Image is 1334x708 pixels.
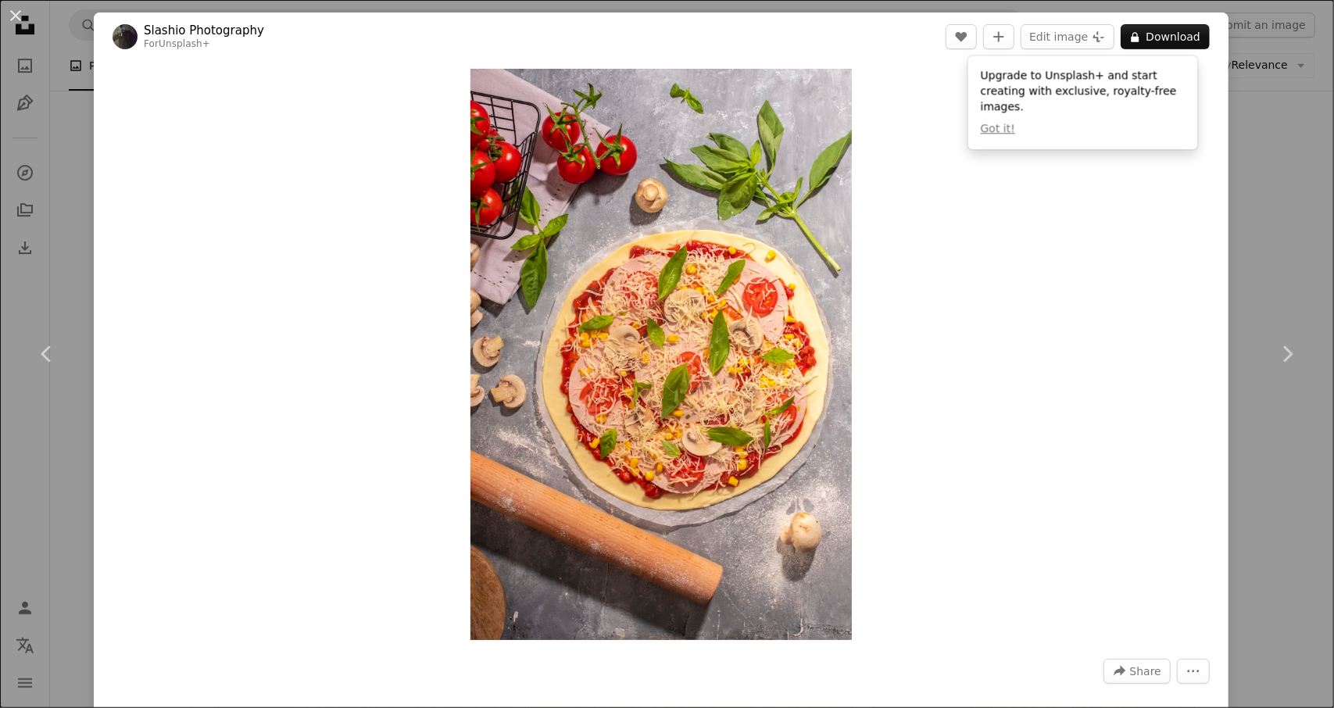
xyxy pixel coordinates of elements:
div: For [144,38,264,51]
img: a pizza sitting on top of a pizza pan covered in cheese [470,69,851,640]
button: More Actions [1177,659,1210,684]
button: Like [946,24,977,49]
button: Share this image [1103,659,1171,684]
div: Upgrade to Unsplash+ and start creating with exclusive, royalty-free images. [968,55,1198,149]
button: Download [1121,24,1210,49]
button: Zoom in on this image [470,69,851,640]
button: Edit image [1021,24,1114,49]
img: Go to Slashio Photography's profile [113,24,138,49]
a: Slashio Photography [144,23,264,38]
span: Share [1130,660,1161,683]
button: Add to Collection [983,24,1014,49]
a: Next [1240,279,1334,429]
a: Unsplash+ [159,38,210,49]
button: Got it! [981,121,1015,137]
